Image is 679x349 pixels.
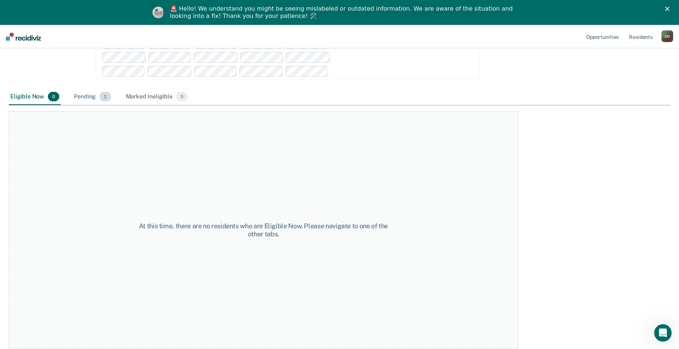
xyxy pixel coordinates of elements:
div: Eligible Now0 [9,89,61,105]
div: Close [665,7,672,11]
a: Opportunities [585,25,620,48]
span: 0 [176,92,188,101]
img: Recidiviz [6,33,41,41]
iframe: Intercom live chat [654,324,672,342]
button: GD [661,30,673,42]
img: Profile image for Kim [152,7,164,18]
div: Marked Ineligible0 [124,89,189,105]
div: G D [661,30,673,42]
a: Residents [627,25,654,48]
div: At this time, there are no residents who are Eligible Now. Please navigate to one of the other tabs. [136,222,391,238]
div: 🚨 Hello! We understand you might be seeing mislabeled or outdated information. We are aware of th... [170,5,515,20]
div: Pending2 [72,89,112,105]
span: 0 [48,92,59,101]
span: 2 [99,92,111,101]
